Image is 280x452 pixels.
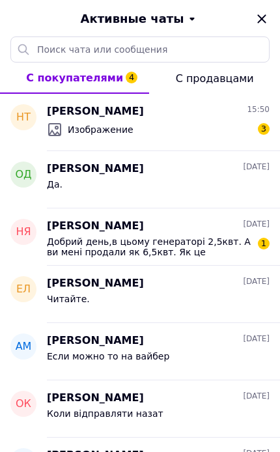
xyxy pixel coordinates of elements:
span: [DATE] [243,333,270,345]
span: Читайте. [47,294,90,304]
span: Да. [47,179,63,190]
span: ОК [16,397,31,412]
span: [PERSON_NAME] [47,219,144,234]
span: АМ [16,339,32,354]
span: [PERSON_NAME] [47,162,144,177]
span: НЯ [16,225,31,240]
button: Активные чаты [36,10,244,27]
span: 4 [126,72,137,83]
span: НТ [16,110,31,125]
span: ЕЛ [16,282,31,297]
span: [PERSON_NAME] [47,276,144,291]
span: [PERSON_NAME] [47,391,144,406]
span: [DATE] [243,219,270,230]
span: 1 [258,238,270,249]
span: С покупателями [26,72,123,84]
span: [DATE] [243,391,270,402]
span: [DATE] [243,276,270,287]
span: Активные чаты [81,10,184,27]
span: 15:50 [247,104,270,115]
button: Закрыть [254,11,270,27]
span: 3 [258,123,270,135]
button: С продавцами [149,63,280,94]
span: ОД [15,167,31,182]
span: Изображение [68,123,133,136]
span: Коли відправляти назат [47,408,163,419]
span: С продавцами [176,72,254,85]
span: Если можно то на вайбер [47,351,169,361]
span: [DATE] [243,162,270,173]
span: Добрий день,в цьому генераторі 2,5квт. А ви мені продали як 6,5квт. Як це розуміти? [47,236,251,257]
input: Поиск чата или сообщения [10,36,270,63]
span: [PERSON_NAME] [47,104,144,119]
span: [PERSON_NAME] [47,333,144,348]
